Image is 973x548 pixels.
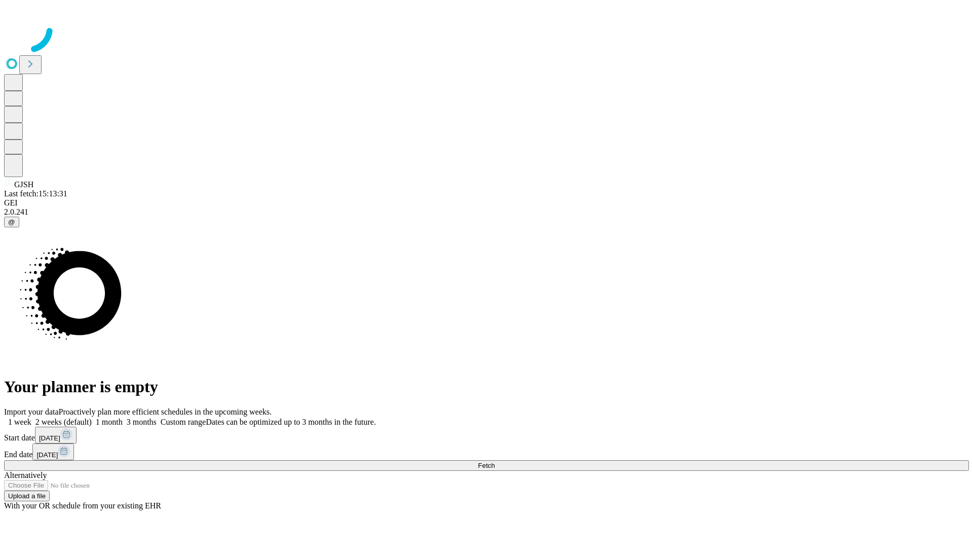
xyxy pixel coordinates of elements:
[4,427,969,443] div: Start date
[8,418,31,426] span: 1 week
[4,491,50,501] button: Upload a file
[4,460,969,471] button: Fetch
[4,471,47,479] span: Alternatively
[4,198,969,208] div: GEI
[4,189,67,198] span: Last fetch: 15:13:31
[36,451,58,459] span: [DATE]
[4,208,969,217] div: 2.0.241
[4,217,19,227] button: @
[8,218,15,226] span: @
[127,418,157,426] span: 3 months
[4,407,59,416] span: Import your data
[35,427,77,443] button: [DATE]
[478,462,495,469] span: Fetch
[35,418,92,426] span: 2 weeks (default)
[161,418,206,426] span: Custom range
[4,378,969,396] h1: Your planner is empty
[96,418,123,426] span: 1 month
[4,443,969,460] div: End date
[4,501,161,510] span: With your OR schedule from your existing EHR
[39,434,60,442] span: [DATE]
[14,180,33,189] span: GJSH
[59,407,272,416] span: Proactively plan more efficient schedules in the upcoming weeks.
[206,418,376,426] span: Dates can be optimized up to 3 months in the future.
[32,443,74,460] button: [DATE]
